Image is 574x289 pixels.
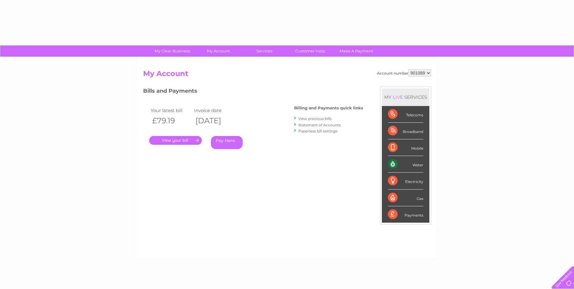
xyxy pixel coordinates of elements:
[298,129,337,133] a: Paperless bill settings
[388,106,423,123] div: Telecoms
[388,156,423,173] div: Water
[147,45,197,57] a: My Clear Business
[382,88,429,106] div: MY SERVICES
[331,45,381,57] a: Make A Payment
[149,115,193,127] th: £79.19
[285,45,335,57] a: Customer Help
[377,69,431,77] div: Account number
[192,106,236,115] td: Invoice date
[211,136,243,149] a: Pay Here
[388,173,423,189] div: Electricity
[388,206,423,223] div: Payments
[149,136,202,145] a: .
[149,106,193,115] td: Your latest bill
[298,123,341,127] a: Statement of Accounts
[294,106,363,110] h4: Billing and Payments quick links
[143,87,363,97] h3: Bills and Payments
[392,94,404,100] div: LIVE
[388,190,423,206] div: Gas
[192,115,236,127] th: [DATE]
[388,123,423,139] div: Broadband
[298,116,332,121] a: View previous bills
[143,69,431,81] h2: My Account
[239,45,289,57] a: Services
[388,139,423,156] div: Mobile
[193,45,243,57] a: My Account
